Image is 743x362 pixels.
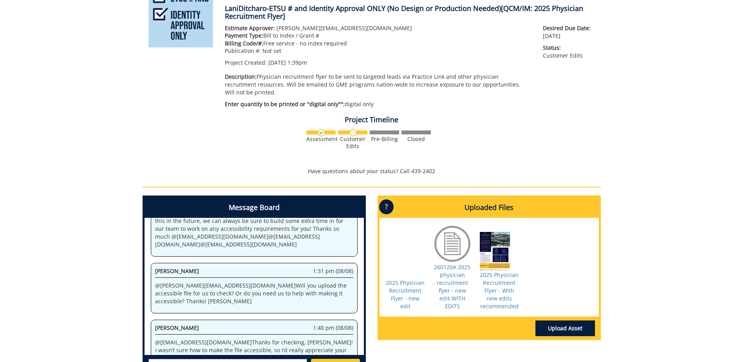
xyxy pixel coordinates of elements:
span: Project Created: [225,59,267,66]
p: ? [379,199,394,214]
span: Not set [262,47,281,54]
p: Bill to Index / Grant # [225,32,531,40]
span: Status: [543,44,595,52]
span: Description: [225,73,257,80]
span: [QCM/IM: 2025 Physician Recruitment Flyer] [225,4,583,21]
span: 1:40 pm (08/08) [313,324,353,332]
h4: LaniDitcharo-ETSU # and Identity Approval ONLY (No Design or Production Needed) [225,5,595,20]
a: 2025 Physician Recruitment Flyer - With new edits recommended [480,271,519,310]
span: Publication #: [225,47,261,54]
a: Upload Asset [535,320,595,336]
span: [DATE] 1:39pm [268,59,307,66]
p: digital only [225,100,531,108]
img: checkmark [318,129,325,136]
p: [DATE] [543,24,595,40]
span: Billing Code/#: [225,40,263,47]
div: Customer Edits [338,136,367,150]
span: Payment Type: [225,32,263,39]
p: Customer Edits [543,44,595,60]
p: @ [PERSON_NAME][EMAIL_ADDRESS][DOMAIN_NAME] Will you upload the accessible file for us to check? ... [155,282,353,305]
span: Enter quantity to be printed or "digital only"": [225,100,345,108]
h4: Message Board [145,197,364,218]
h4: Uploaded Files [380,197,599,218]
p: Free service - no index required [225,40,531,47]
span: [PERSON_NAME] [155,267,199,275]
img: no [349,129,357,136]
div: Pre-Billing [370,136,399,143]
span: Estimate Approver: [225,24,275,32]
p: Physician recruitment flyer to be sent to targeted leads via Practice Link and other physician re... [225,73,531,96]
p: [PERSON_NAME][EMAIL_ADDRESS][DOMAIN_NAME] [225,24,531,32]
p: Have questions about your status? Call 439-2402 [143,167,601,175]
a: 260120A 2025 physician recruitment flyer - new edit-WITH EDITS [434,263,470,310]
a: 2025 Physician Recruitment Flyer - new edit [386,279,425,310]
div: Assessment [306,136,336,143]
h4: Project Timeline [143,116,601,124]
span: Desired Due Date: [543,24,595,32]
span: 1:31 pm (08/08) [313,267,353,275]
span: [PERSON_NAME] [155,324,199,331]
div: Closed [401,136,431,143]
